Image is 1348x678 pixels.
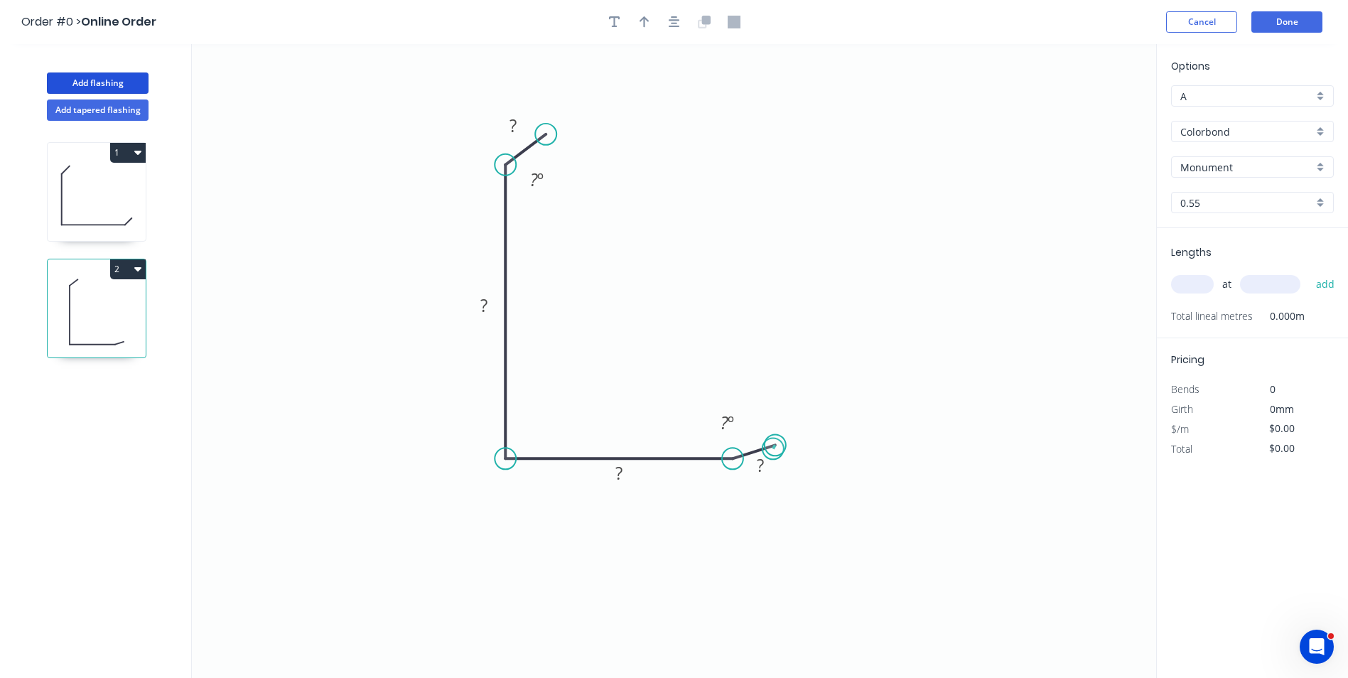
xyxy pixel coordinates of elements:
[1270,402,1294,416] span: 0mm
[728,411,734,434] tspan: º
[192,44,1156,678] svg: 0
[1251,11,1322,33] button: Done
[1166,11,1237,33] button: Cancel
[721,411,728,434] tspan: ?
[47,72,149,94] button: Add flashing
[757,453,764,477] tspan: ?
[1253,306,1305,326] span: 0.000m
[110,259,146,279] button: 2
[1171,382,1199,396] span: Bends
[1270,382,1276,396] span: 0
[509,114,517,137] tspan: ?
[1300,630,1334,664] iframe: Intercom live chat
[537,168,544,191] tspan: º
[530,168,538,191] tspan: ?
[1171,59,1210,73] span: Options
[615,461,622,485] tspan: ?
[110,143,146,163] button: 1
[1171,442,1192,456] span: Total
[1180,124,1313,139] input: Material
[1171,245,1212,259] span: Lengths
[1171,353,1204,367] span: Pricing
[1222,274,1231,294] span: at
[81,14,156,30] span: Online Order
[1180,89,1313,104] input: Price level
[1180,160,1313,175] input: Colour
[1171,422,1189,436] span: $/m
[1171,306,1253,326] span: Total lineal metres
[47,99,149,121] button: Add tapered flashing
[480,294,487,317] tspan: ?
[21,14,81,30] span: Order #0 >
[1180,195,1313,210] input: Thickness
[1171,402,1193,416] span: Girth
[1309,272,1342,296] button: add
